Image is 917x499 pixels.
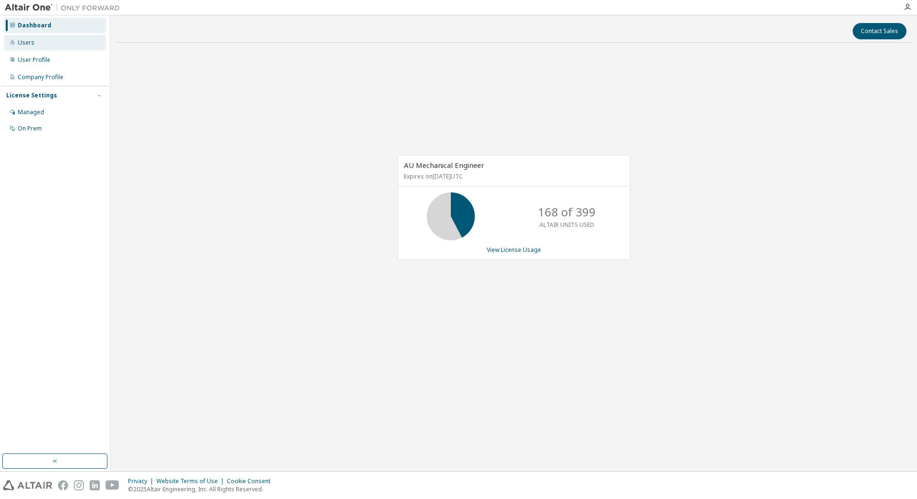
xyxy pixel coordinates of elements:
a: View License Usage [487,246,541,254]
div: License Settings [6,92,57,99]
img: facebook.svg [58,480,68,490]
div: Users [18,39,35,47]
span: AU Mechanical Engineer [404,160,484,170]
img: linkedin.svg [90,480,100,490]
img: altair_logo.svg [3,480,52,490]
p: 168 of 399 [538,204,596,220]
div: User Profile [18,56,50,64]
div: Managed [18,108,44,116]
div: Privacy [128,477,156,485]
div: Dashboard [18,22,51,29]
div: On Prem [18,125,42,132]
img: youtube.svg [106,480,119,490]
div: Cookie Consent [227,477,276,485]
p: Expires on [DATE] UTC [404,172,622,180]
img: instagram.svg [74,480,84,490]
img: Altair One [5,3,125,12]
button: Contact Sales [853,23,906,39]
p: © 2025 Altair Engineering, Inc. All Rights Reserved. [128,485,276,493]
p: ALTAIR UNITS USED [540,221,594,229]
div: Company Profile [18,73,63,81]
div: Website Terms of Use [156,477,227,485]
